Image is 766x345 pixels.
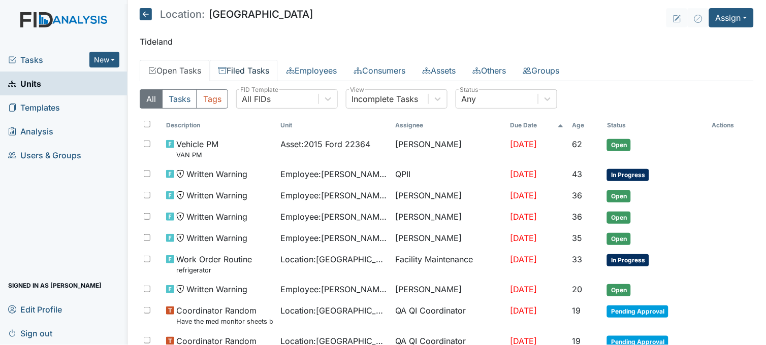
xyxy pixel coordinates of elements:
[210,60,278,81] a: Filed Tasks
[242,93,271,105] div: All FIDs
[197,89,228,109] button: Tags
[140,36,754,48] p: Tideland
[506,117,568,134] th: Toggle SortBy
[352,93,418,105] div: Incomplete Tasks
[281,253,388,265] span: Location : [GEOGRAPHIC_DATA]
[510,139,537,149] span: [DATE]
[176,253,252,275] span: Work Order Routine refrigerator
[392,249,506,279] td: Facility Maintenance
[8,325,52,341] span: Sign out
[607,233,631,245] span: Open
[603,117,708,134] th: Toggle SortBy
[464,60,515,81] a: Others
[572,169,582,179] span: 43
[8,301,62,317] span: Edit Profile
[144,121,150,127] input: Toggle All Rows Selected
[392,134,506,164] td: [PERSON_NAME]
[572,233,582,243] span: 35
[176,317,273,326] small: Have the med monitor sheets been filled out?
[572,284,582,294] span: 20
[345,60,414,81] a: Consumers
[510,305,537,316] span: [DATE]
[709,8,754,27] button: Assign
[392,228,506,249] td: [PERSON_NAME]
[162,89,197,109] button: Tasks
[708,117,754,134] th: Actions
[186,168,247,180] span: Written Warning
[140,60,210,81] a: Open Tasks
[392,185,506,206] td: [PERSON_NAME]
[8,76,41,91] span: Units
[572,254,582,264] span: 33
[140,89,228,109] div: Type filter
[281,304,388,317] span: Location : [GEOGRAPHIC_DATA]
[186,211,247,223] span: Written Warning
[607,254,649,266] span: In Progress
[572,139,582,149] span: 62
[510,212,537,222] span: [DATE]
[162,117,277,134] th: Toggle SortBy
[281,211,388,223] span: Employee : [PERSON_NAME]
[392,206,506,228] td: [PERSON_NAME]
[176,304,273,326] span: Coordinator Random Have the med monitor sheets been filled out?
[607,169,649,181] span: In Progress
[515,60,568,81] a: Groups
[281,189,388,201] span: Employee : [PERSON_NAME]
[510,233,537,243] span: [DATE]
[607,284,631,296] span: Open
[281,168,388,180] span: Employee : [PERSON_NAME]
[607,212,631,224] span: Open
[140,8,313,20] h5: [GEOGRAPHIC_DATA]
[186,232,247,244] span: Written Warning
[392,164,506,185] td: QPII
[160,9,205,19] span: Location:
[510,190,537,200] span: [DATE]
[281,232,388,244] span: Employee : [PERSON_NAME][GEOGRAPHIC_DATA]
[186,283,247,295] span: Written Warning
[392,300,506,330] td: QA QI Coordinator
[414,60,464,81] a: Assets
[277,117,392,134] th: Toggle SortBy
[607,139,631,151] span: Open
[8,54,89,66] a: Tasks
[176,150,218,160] small: VAN PM
[572,190,582,200] span: 36
[281,283,388,295] span: Employee : [PERSON_NAME]
[510,284,537,294] span: [DATE]
[510,254,537,264] span: [DATE]
[278,60,345,81] a: Employees
[607,190,631,202] span: Open
[8,147,81,163] span: Users & Groups
[176,138,218,160] span: Vehicle PM VAN PM
[140,89,163,109] button: All
[176,265,252,275] small: refrigerator
[8,99,60,115] span: Templates
[392,117,506,134] th: Assignee
[281,138,371,150] span: Asset : 2015 Ford 22364
[568,117,603,134] th: Toggle SortBy
[607,305,668,318] span: Pending Approval
[572,305,581,316] span: 19
[572,212,582,222] span: 36
[186,189,247,201] span: Written Warning
[510,169,537,179] span: [DATE]
[8,278,102,293] span: Signed in as [PERSON_NAME]
[89,52,120,67] button: New
[392,279,506,300] td: [PERSON_NAME]
[461,93,476,105] div: Any
[8,123,53,139] span: Analysis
